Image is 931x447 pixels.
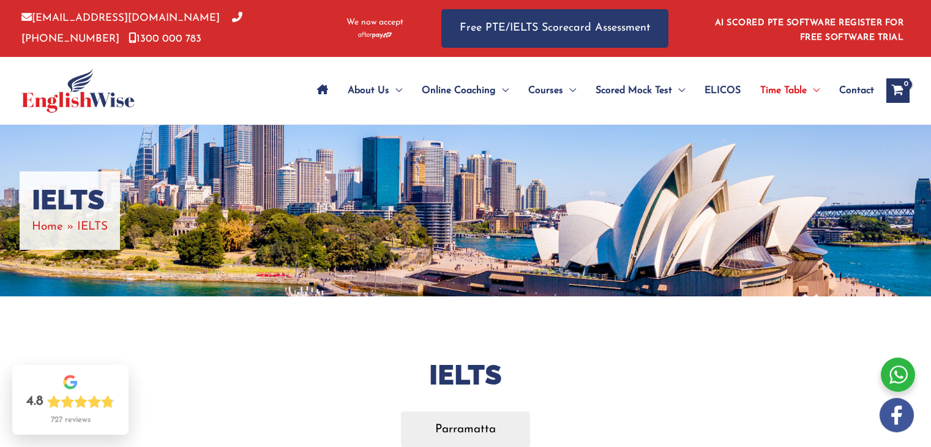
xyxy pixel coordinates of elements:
img: Afterpay-Logo [358,32,392,39]
span: Menu Toggle [496,69,509,112]
a: 1300 000 783 [129,34,201,44]
nav: Site Navigation: Main Menu [307,69,874,112]
a: Home [32,221,63,233]
span: About Us [348,69,389,112]
a: AI SCORED PTE SOFTWARE REGISTER FOR FREE SOFTWARE TRIAL [715,18,904,42]
img: cropped-ew-logo [21,69,135,113]
span: Menu Toggle [389,69,402,112]
span: Menu Toggle [672,69,685,112]
span: We now accept [346,17,403,29]
a: Online CoachingMenu Toggle [412,69,518,112]
div: 727 reviews [51,415,91,425]
a: Free PTE/IELTS Scorecard Assessment [441,9,668,48]
a: About UsMenu Toggle [338,69,412,112]
span: IELTS [77,221,108,233]
a: Contact [829,69,874,112]
a: [PHONE_NUMBER] [21,13,242,43]
span: ELICOS [705,69,741,112]
a: Time TableMenu Toggle [750,69,829,112]
span: Time Table [760,69,807,112]
span: Online Coaching [422,69,496,112]
a: View Shopping Cart, empty [886,78,910,103]
span: Menu Toggle [563,69,576,112]
nav: Breadcrumbs [32,217,108,237]
div: 4.8 [26,393,43,410]
a: CoursesMenu Toggle [518,69,586,112]
a: [EMAIL_ADDRESS][DOMAIN_NAME] [21,13,220,23]
h2: Ielts [108,358,824,394]
aside: Header Widget 1 [708,9,910,48]
span: Courses [528,69,563,112]
span: Menu Toggle [807,69,820,112]
span: Scored Mock Test [596,69,672,112]
a: ELICOS [695,69,750,112]
img: white-facebook.png [880,398,914,432]
div: Rating: 4.8 out of 5 [26,393,114,410]
span: Contact [839,69,874,112]
h1: IELTS [32,184,108,217]
a: Scored Mock TestMenu Toggle [586,69,695,112]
